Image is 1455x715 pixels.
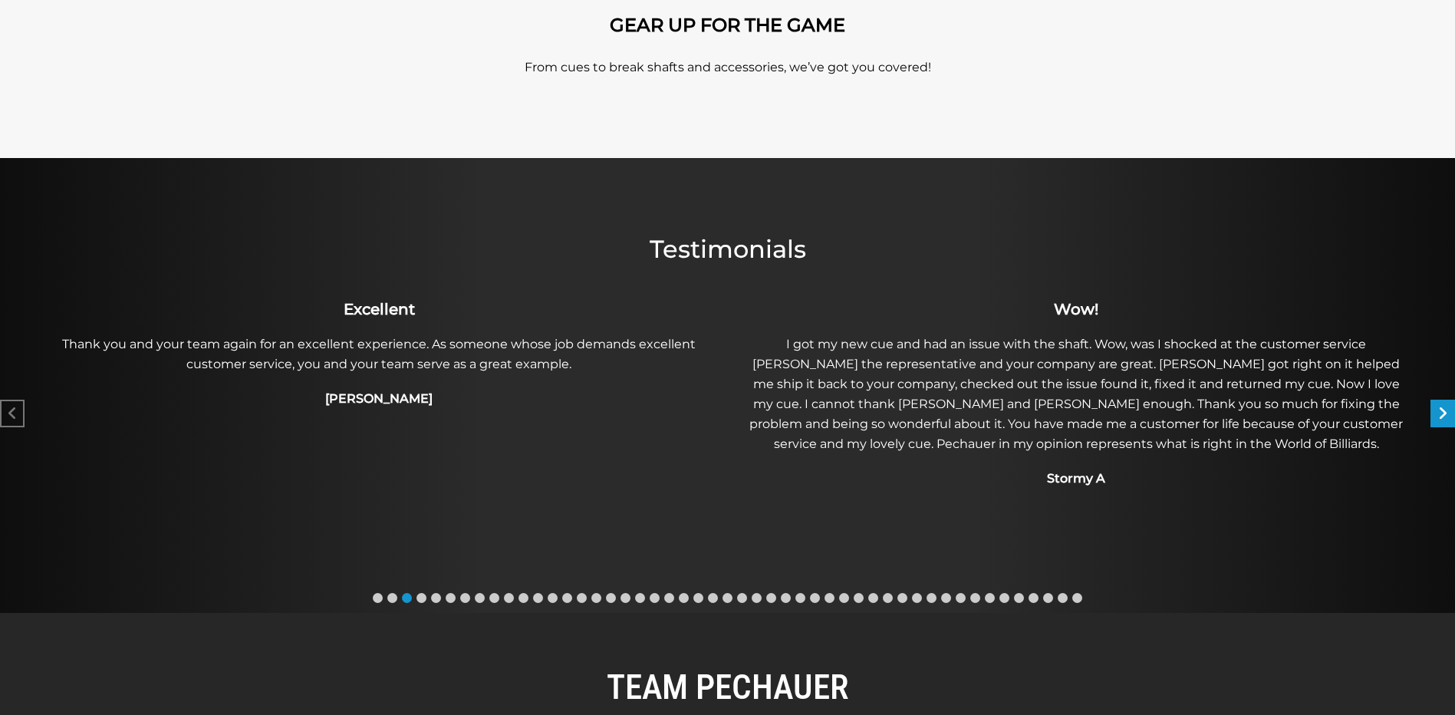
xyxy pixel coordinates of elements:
[736,334,1417,454] p: I got my new cue and had an issue with the shaft. Wow, was I shocked at the customer service [PER...
[291,58,1165,77] p: From cues to break shafts and accessories, we’ve got you covered!
[291,667,1165,708] h2: TEAM PECHAUER
[39,390,719,408] h4: [PERSON_NAME]
[736,470,1417,488] h4: Stormy A
[39,298,719,321] h3: Excellent
[38,297,720,415] div: 3 / 49
[39,334,719,374] p: Thank you and your team again for an excellent experience. As someone whose job demands excellent...
[610,14,845,36] strong: GEAR UP FOR THE GAME
[736,298,1417,321] h3: Wow!
[736,297,1417,495] div: 4 / 49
